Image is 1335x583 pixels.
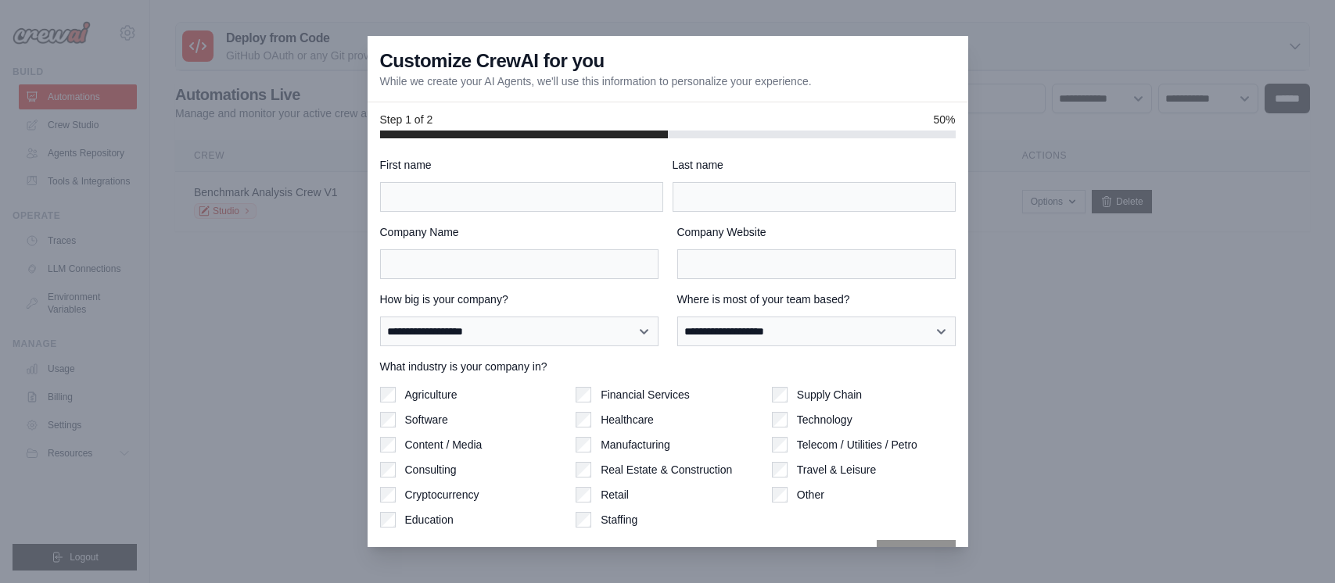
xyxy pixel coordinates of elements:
label: Where is most of your team based? [677,291,956,307]
label: How big is your company? [380,291,659,307]
label: Consulting [405,462,457,477]
label: Company Name [380,224,659,240]
label: Staffing [601,512,637,528]
label: Retail [601,487,629,503]
button: Next [877,540,956,574]
label: Real Estate & Construction [601,462,732,477]
label: Financial Services [601,387,690,402]
label: Other [797,487,824,503]
p: While we create your AI Agents, we'll use this information to personalize your experience. [380,73,812,89]
label: Last name [673,157,956,173]
label: Healthcare [601,412,654,427]
label: Content / Media [405,437,483,452]
label: Agriculture [405,387,458,402]
label: What industry is your company in? [380,359,956,374]
label: Travel & Leisure [797,462,876,477]
span: Step 1 of 2 [380,112,433,127]
span: 50% [933,112,955,127]
label: Software [405,412,448,427]
label: Telecom / Utilities / Petro [797,437,917,452]
label: First name [380,157,663,173]
h3: Customize CrewAI for you [380,48,605,73]
label: Cryptocurrency [405,487,479,503]
label: Manufacturing [601,437,670,452]
label: Education [405,512,454,528]
label: Technology [797,412,852,427]
label: Company Website [677,224,956,240]
label: Supply Chain [797,387,862,402]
